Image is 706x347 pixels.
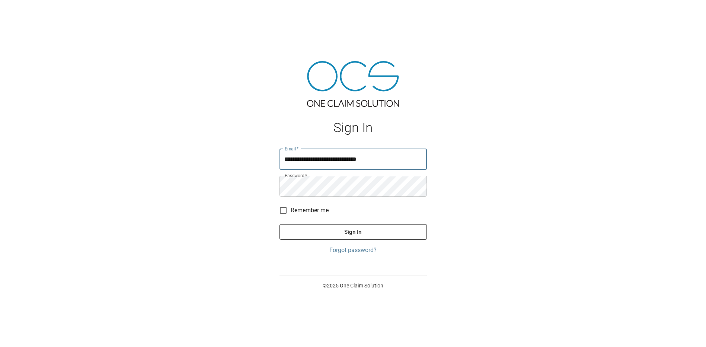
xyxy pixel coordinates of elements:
[285,172,307,179] label: Password
[279,120,427,136] h1: Sign In
[307,61,399,107] img: ocs-logo-tra.png
[279,246,427,255] a: Forgot password?
[279,224,427,240] button: Sign In
[285,146,299,152] label: Email
[291,206,329,215] span: Remember me
[9,4,39,19] img: ocs-logo-white-transparent.png
[279,282,427,289] p: © 2025 One Claim Solution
